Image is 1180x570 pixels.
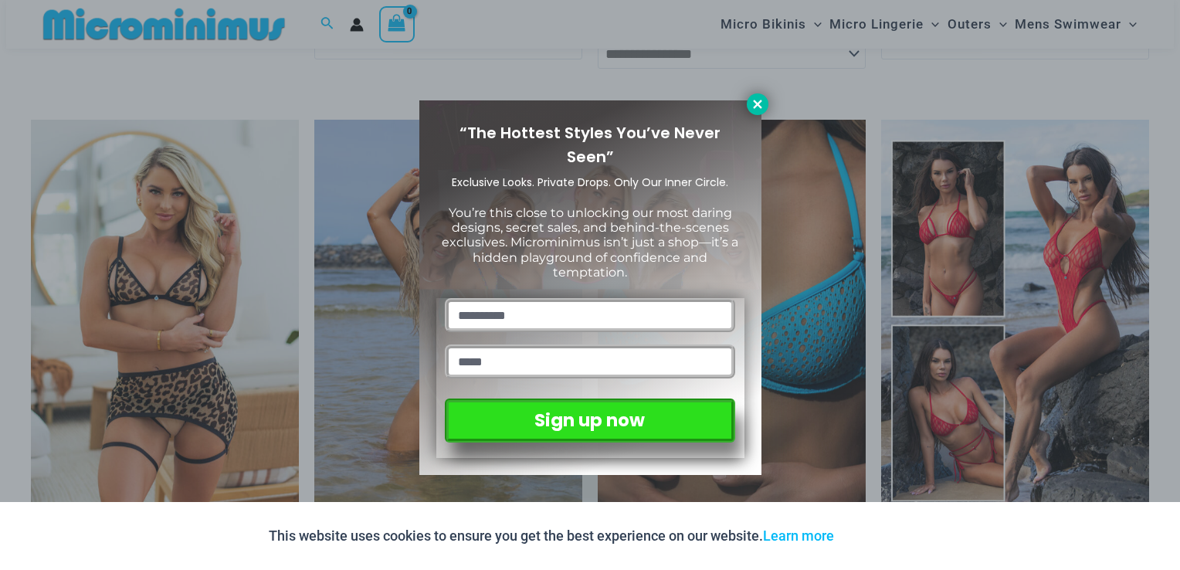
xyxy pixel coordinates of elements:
[846,517,911,555] button: Accept
[763,528,834,544] a: Learn more
[452,175,728,190] span: Exclusive Looks. Private Drops. Only Our Inner Circle.
[442,205,738,280] span: You’re this close to unlocking our most daring designs, secret sales, and behind-the-scenes exclu...
[269,524,834,548] p: This website uses cookies to ensure you get the best experience on our website.
[459,122,721,168] span: “The Hottest Styles You’ve Never Seen”
[445,399,734,443] button: Sign up now
[747,93,768,115] button: Close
